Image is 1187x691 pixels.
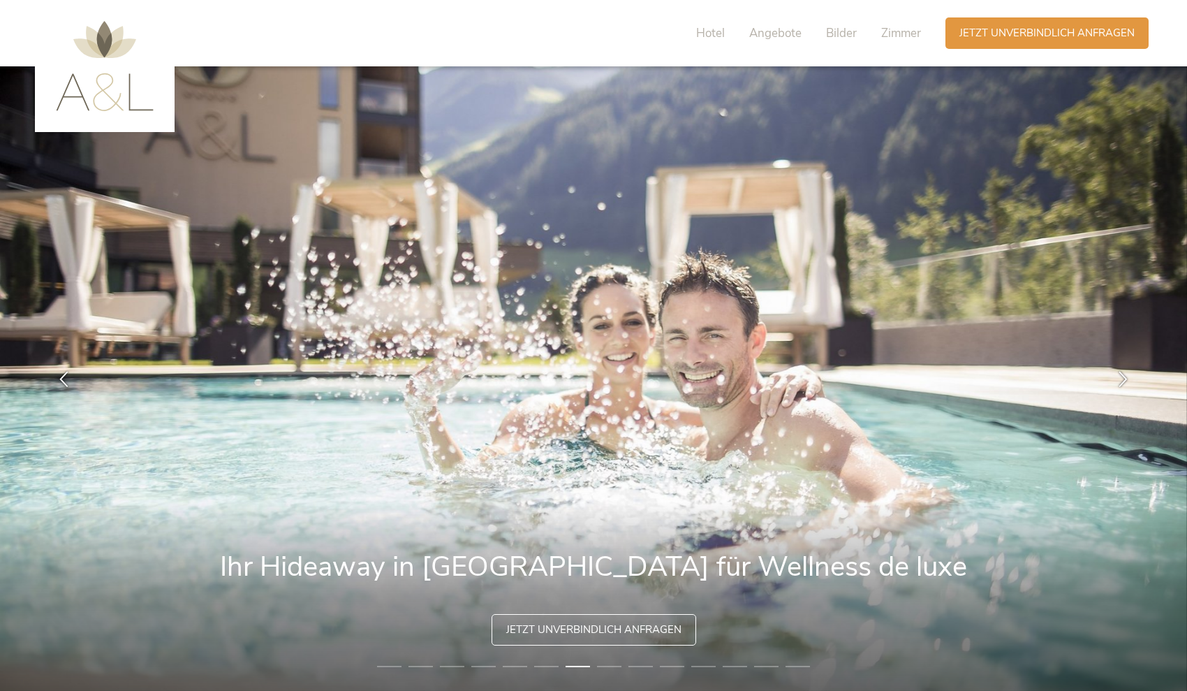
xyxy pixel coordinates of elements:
[881,25,921,41] span: Zimmer
[56,21,154,111] img: AMONTI & LUNARIS Wellnessresort
[749,25,802,41] span: Angebote
[696,25,725,41] span: Hotel
[959,26,1135,41] span: Jetzt unverbindlich anfragen
[826,25,857,41] span: Bilder
[506,623,681,637] span: Jetzt unverbindlich anfragen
